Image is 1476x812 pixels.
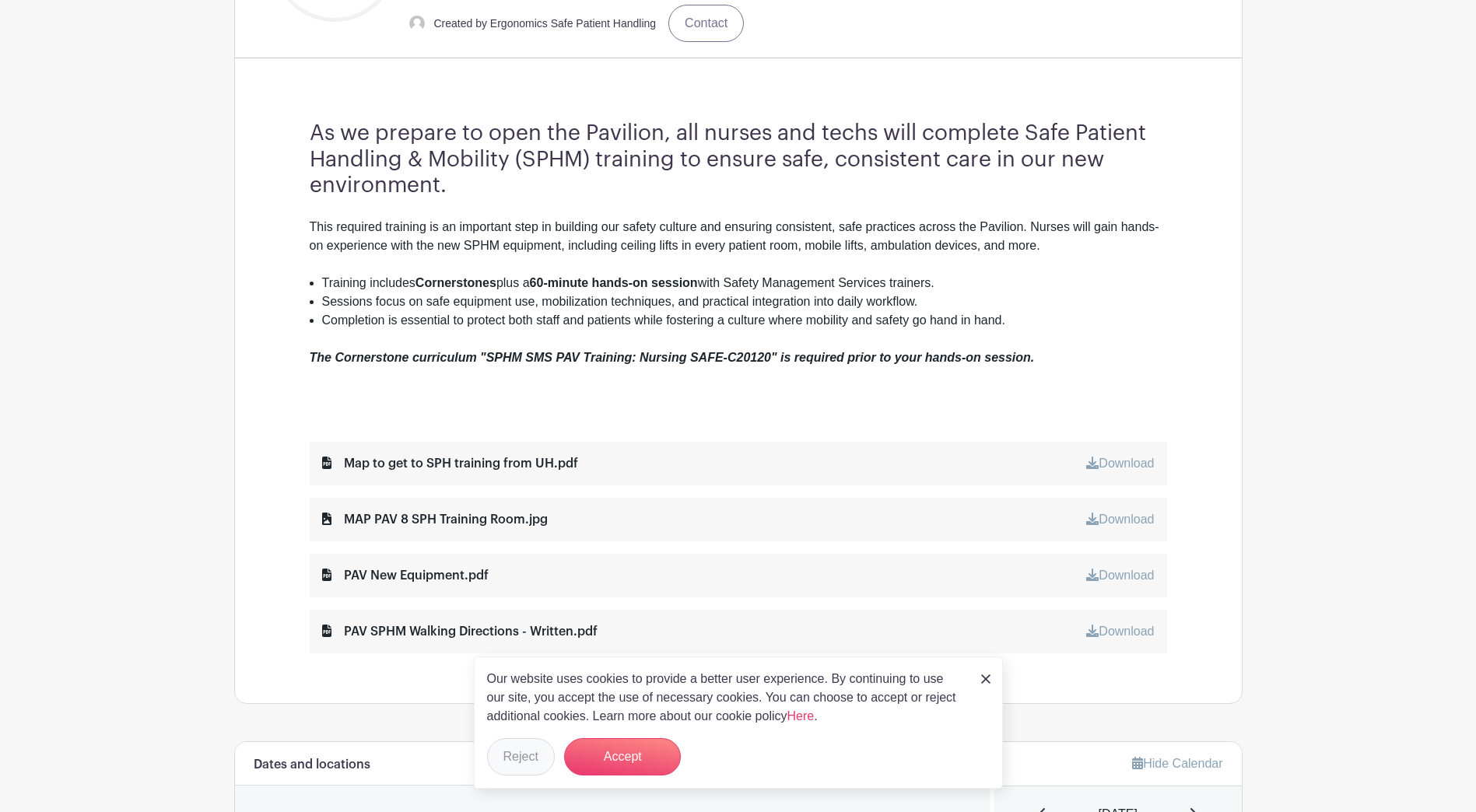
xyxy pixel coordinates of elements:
[254,758,370,772] h6: Dates and locations
[487,738,555,775] button: Reject
[487,670,965,726] p: Our website uses cookies to provide a better user experience. By continuing to use our site, you ...
[310,121,1167,199] h3: As we prepare to open the Pavilion, all nurses and techs will complete Safe Patient Handling & Mo...
[1086,625,1154,638] a: Download
[322,566,489,585] div: PAV New Equipment.pdf
[322,311,1167,330] li: Completion is essential to protect both staff and patients while fostering a culture where mobili...
[564,738,681,775] button: Accept
[322,292,1167,311] li: Sessions focus on safe equipment use, mobilization techniques, and practical integration into dai...
[322,622,598,641] div: PAV SPHM Walking Directions - Written.pdf
[1086,569,1154,582] a: Download
[981,674,990,684] img: close_button-5f87c8562297e5c2d7936805f587ecaba9071eb48480494691a3f1689db116b3.svg
[434,17,657,30] small: Created by Ergonomics Safe Patient Handling
[322,274,1167,292] li: Training includes plus a with Safety Management Services trainers.
[787,709,815,723] a: Here
[1086,513,1154,526] a: Download
[668,5,744,42] a: Contact
[415,276,496,289] strong: Cornerstones
[530,276,698,289] strong: 60-minute hands-on session
[322,510,548,529] div: MAP PAV 8 SPH Training Room.jpg
[1086,457,1154,470] a: Download
[322,454,578,473] div: Map to get to SPH training from UH.pdf
[1132,757,1222,770] a: Hide Calendar
[310,351,1035,364] em: The Cornerstone curriculum "SPHM SMS PAV Training: Nursing SAFE-C20120" is required prior to your...
[409,16,425,31] img: default-ce2991bfa6775e67f084385cd625a349d9dcbb7a52a09fb2fda1e96e2d18dcdb.png
[310,218,1167,274] div: This required training is an important step in building our safety culture and ensuring consisten...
